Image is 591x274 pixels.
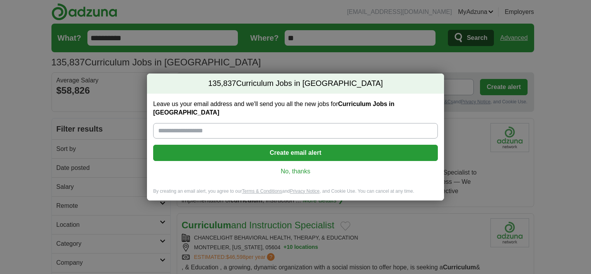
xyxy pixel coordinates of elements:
a: Terms & Conditions [242,188,282,194]
h2: Curriculum Jobs in [GEOGRAPHIC_DATA] [147,74,444,94]
button: Create email alert [153,145,438,161]
span: 135,837 [208,78,236,89]
a: Privacy Notice [290,188,320,194]
label: Leave us your email address and we'll send you all the new jobs for [153,100,438,117]
a: No, thanks [159,167,432,176]
div: By creating an email alert, you agree to our and , and Cookie Use. You can cancel at any time. [147,188,444,201]
strong: Curriculum Jobs in [GEOGRAPHIC_DATA] [153,101,395,116]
